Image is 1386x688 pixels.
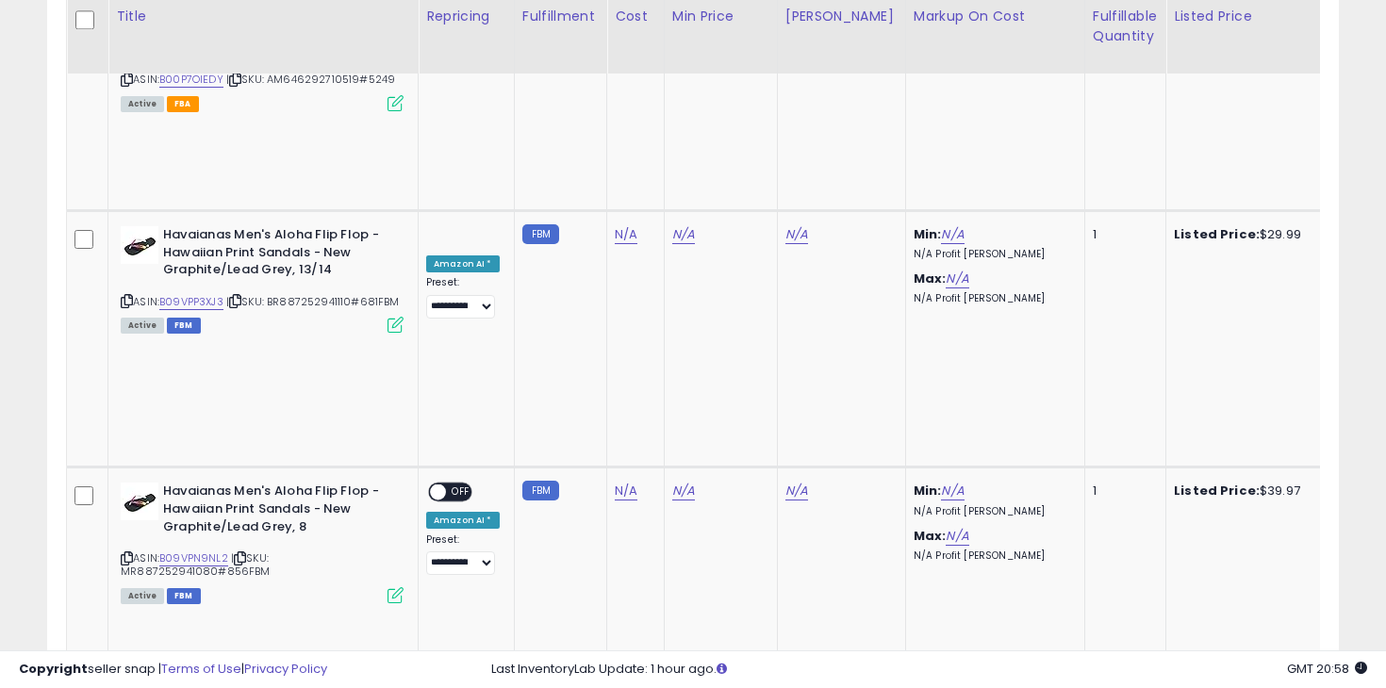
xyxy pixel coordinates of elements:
[121,483,404,601] div: ASIN:
[426,512,500,529] div: Amazon AI *
[161,660,241,678] a: Terms of Use
[226,294,400,309] span: | SKU: BR887252941110#681FBM
[167,318,201,334] span: FBM
[672,7,769,26] div: Min Price
[1174,7,1337,26] div: Listed Price
[121,318,164,334] span: All listings currently available for purchase on Amazon
[914,270,947,287] b: Max:
[19,661,327,679] div: seller snap | |
[1093,483,1151,500] div: 1
[1093,7,1158,46] div: Fulfillable Quantity
[244,660,327,678] a: Privacy Policy
[491,661,1368,679] div: Last InventoryLab Update: 1 hour ago.
[426,533,500,576] div: Preset:
[167,588,201,604] span: FBM
[426,276,500,319] div: Preset:
[785,225,808,244] a: N/A
[121,550,271,579] span: | SKU: MR887252941080#856FBM
[121,483,158,520] img: 316-fy6XhWL._SL40_.jpg
[946,527,968,546] a: N/A
[1174,483,1330,500] div: $39.97
[672,482,695,500] a: N/A
[19,660,88,678] strong: Copyright
[672,225,695,244] a: N/A
[163,226,392,284] b: Havaianas Men's Aloha Flip Flop - Hawaiian Print Sandals - New Graphite/Lead Grey, 13/14
[159,294,223,310] a: B09VPP3XJ3
[116,7,410,26] div: Title
[159,550,228,566] a: B09VPN9NL2
[785,7,898,26] div: [PERSON_NAME]
[121,226,404,331] div: ASIN:
[522,224,559,244] small: FBM
[226,72,395,87] span: | SKU: AM646292710519#5249
[121,588,164,604] span: All listings currently available for purchase on Amazon
[914,527,947,545] b: Max:
[914,549,1070,563] p: N/A Profit [PERSON_NAME]
[1174,226,1330,243] div: $29.99
[615,7,656,26] div: Cost
[426,255,500,272] div: Amazon AI *
[446,484,476,500] span: OFF
[159,72,223,88] a: B00P7OIEDY
[914,292,1070,305] p: N/A Profit [PERSON_NAME]
[1287,660,1367,678] span: 2025-10-13 20:58 GMT
[121,226,158,264] img: 316-fy6XhWL._SL40_.jpg
[167,96,199,112] span: FBA
[1093,226,1151,243] div: 1
[785,482,808,500] a: N/A
[1174,225,1260,243] b: Listed Price:
[946,270,968,288] a: N/A
[914,7,1077,26] div: Markup on Cost
[914,482,942,500] b: Min:
[615,482,637,500] a: N/A
[914,248,1070,261] p: N/A Profit [PERSON_NAME]
[914,505,1070,518] p: N/A Profit [PERSON_NAME]
[941,225,964,244] a: N/A
[121,96,164,112] span: All listings currently available for purchase on Amazon
[426,7,506,26] div: Repricing
[1174,482,1260,500] b: Listed Price:
[522,481,559,500] small: FBM
[163,483,392,540] b: Havaianas Men's Aloha Flip Flop - Hawaiian Print Sandals - New Graphite/Lead Grey, 8
[522,7,599,26] div: Fulfillment
[941,482,964,500] a: N/A
[615,225,637,244] a: N/A
[914,225,942,243] b: Min:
